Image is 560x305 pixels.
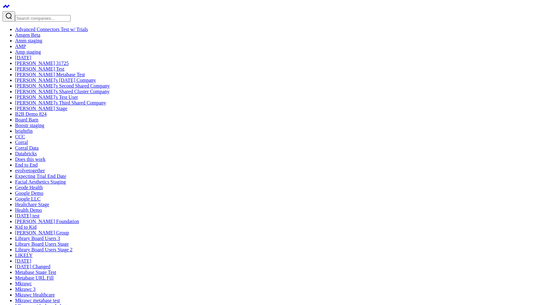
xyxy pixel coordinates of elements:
a: brightfin [15,128,33,134]
a: Databricks [15,151,37,156]
a: [PERSON_NAME] Stage [15,106,67,111]
a: [DATE] [15,55,31,60]
a: [PERSON_NAME]'s Second Shared Company [15,83,110,88]
a: Mkrawc Healthcare [15,292,55,297]
a: Kid to Kid [15,224,36,230]
a: Metabase Stage Test [15,270,56,275]
a: Amgen Beta [15,32,40,38]
a: Health Demo [15,207,42,213]
a: [DATE] Changed [15,264,50,269]
a: Board Barn [15,117,38,122]
a: End to End [15,162,38,168]
a: [PERSON_NAME] 31725 [15,61,69,66]
a: Corral [15,140,28,145]
a: [PERSON_NAME] Group [15,230,69,235]
a: Mkrawc 3 [15,286,35,292]
a: Library Board Users Stage 2 [15,247,72,252]
a: CCC [15,134,25,139]
a: Healtchare Stage [15,202,49,207]
a: [PERSON_NAME]'s Test User [15,94,78,100]
button: Search companies button [3,11,15,22]
a: AMP [15,44,26,49]
a: Library Board Users Stage [15,241,69,247]
a: [DATE] test [15,213,40,218]
a: Mkrawc [15,281,32,286]
a: B2B Demo 824 [15,111,46,117]
a: Amm staging [15,38,42,43]
a: LIKELY [15,253,33,258]
a: Google LLC [15,196,40,201]
a: [PERSON_NAME] Test [15,66,64,72]
a: Metabase URL Fill [15,275,54,281]
a: Library Board Users 3 [15,236,60,241]
a: Does this work [15,157,45,162]
a: [DATE] [15,258,31,264]
a: [PERSON_NAME] Foundation [15,219,79,224]
input: Search companies input [15,15,71,22]
a: [PERSON_NAME]'s Shared Cluster Company [15,89,109,94]
a: Google Demo [15,190,43,196]
a: Mkrawc metabase test [15,298,60,303]
a: [PERSON_NAME]'s [DATE] Company [15,78,96,83]
a: Corral Data [15,145,39,151]
a: Amp staging [15,49,41,55]
a: Advanced Connectors Test w/ Trials [15,27,88,32]
a: Boostr staging [15,123,44,128]
a: [PERSON_NAME] Metabase Test [15,72,85,77]
a: Expecting Trial End Date [15,174,66,179]
a: Facial Aesthetics Staging [15,179,66,185]
a: Geode Health [15,185,43,190]
a: [PERSON_NAME]'s Third Shared Company [15,100,106,105]
a: evolvetogether [15,168,45,173]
